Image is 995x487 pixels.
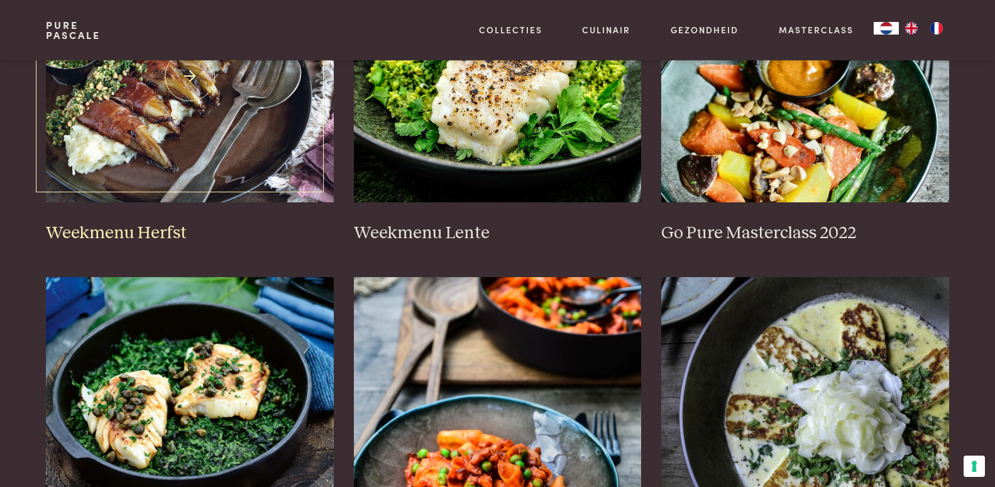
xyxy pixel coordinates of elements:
h3: Go Pure Masterclass 2022 [661,222,949,244]
a: NL [874,22,899,35]
button: Uw voorkeuren voor toestemming voor trackingtechnologieën [964,456,985,477]
h3: Weekmenu Herfst [46,222,334,244]
a: Culinair [582,23,630,36]
a: PurePascale [46,20,101,40]
aside: Language selected: Nederlands [874,22,949,35]
h3: Weekmenu Lente [354,222,642,244]
a: Gezondheid [671,23,739,36]
ul: Language list [899,22,949,35]
a: FR [924,22,949,35]
a: Masterclass [779,23,854,36]
div: Language [874,22,899,35]
a: EN [899,22,924,35]
a: Collecties [479,23,542,36]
